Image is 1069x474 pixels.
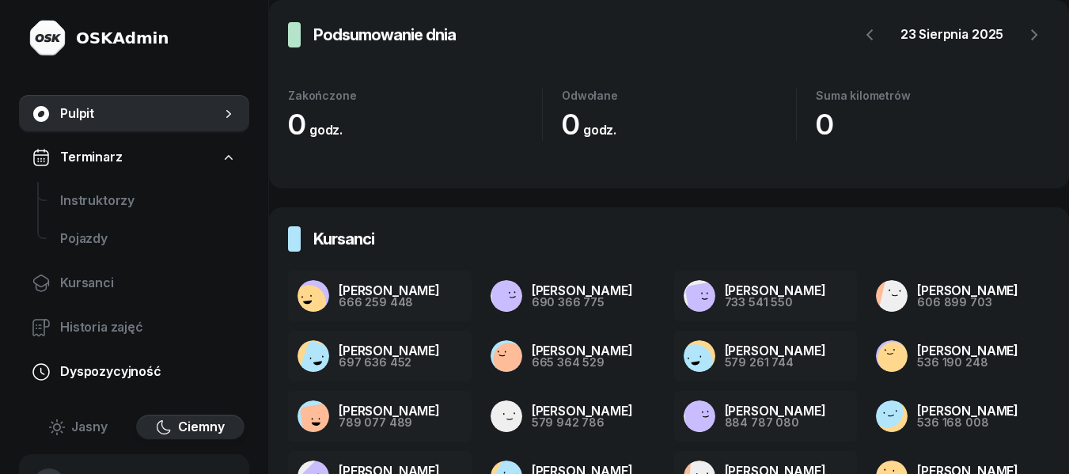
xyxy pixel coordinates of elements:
div: [PERSON_NAME] [725,344,826,357]
span: Instruktorzy [60,191,237,211]
div: Suma kilometrów [816,89,1050,102]
div: [PERSON_NAME] [917,404,1018,417]
span: Pulpit [60,104,221,124]
div: 579 942 786 [532,417,633,428]
img: logo-light@2x.png [28,19,66,57]
div: 666 259 448 [339,297,440,308]
a: Pojazdy [47,220,249,258]
a: Instruktorzy [47,182,249,220]
span: Kursanci [60,273,237,294]
span: 0 [562,107,624,142]
div: 690 366 775 [532,297,633,308]
span: Terminarz [60,147,123,168]
div: OSKAdmin [76,27,169,49]
div: [PERSON_NAME] [725,404,826,417]
span: Historia zajęć [60,317,237,338]
div: 536 190 248 [917,357,1018,368]
small: godz. [583,122,616,138]
div: [PERSON_NAME] [339,284,440,297]
div: [PERSON_NAME] [725,284,826,297]
a: Historia zajęć [19,309,249,347]
div: Odwołane [562,89,796,102]
div: [PERSON_NAME] [917,344,1018,357]
div: 23 sierpnia 2025 [895,25,1009,45]
div: 733 541 550 [725,297,826,308]
a: Dyspozycyjność [19,353,249,391]
small: godz. [309,122,343,138]
div: [PERSON_NAME] [339,344,440,357]
button: Jasny [24,415,133,440]
h3: Podsumowanie dnia [313,22,456,47]
div: 0 [816,108,1050,140]
a: Kursanci [19,264,249,302]
div: [PERSON_NAME] [917,284,1018,297]
span: Dyspozycyjność [60,362,237,382]
div: Zakończone [288,89,542,102]
a: Pulpit [19,95,249,133]
div: [PERSON_NAME] [532,284,633,297]
div: 665 364 529 [532,357,633,368]
div: 536 168 008 [917,417,1018,428]
a: Terminarz [19,139,249,176]
div: [PERSON_NAME] [532,404,633,417]
span: Pojazdy [60,229,237,249]
h3: Kursanci [313,226,374,252]
div: 884 787 080 [725,417,826,428]
div: [PERSON_NAME] [339,404,440,417]
div: 579 261 744 [725,357,826,368]
div: 697 636 452 [339,357,440,368]
span: 0 [288,107,351,142]
button: Ciemny [136,415,245,440]
div: 606 899 703 [917,297,1018,308]
div: [PERSON_NAME] [532,344,633,357]
span: Ciemny [178,417,225,438]
div: 789 077 489 [339,417,440,428]
span: Jasny [71,417,108,438]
